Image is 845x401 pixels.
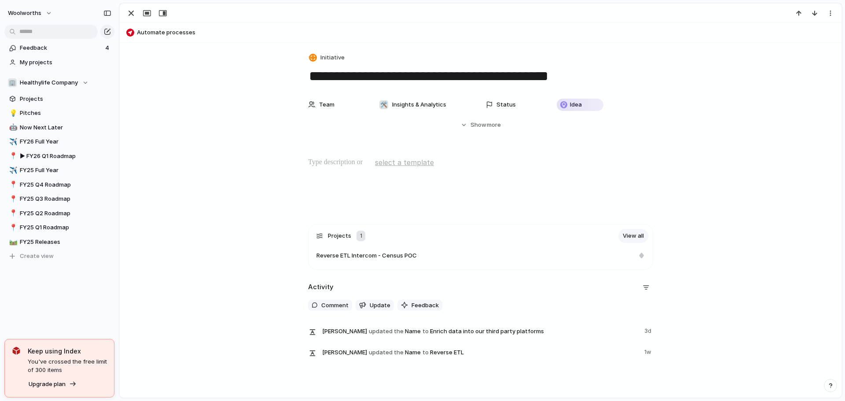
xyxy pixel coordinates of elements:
span: My projects [20,58,111,67]
a: 📍FY25 Q1 Roadmap [4,221,114,234]
span: ▶︎ FY26 Q1 Roadmap [20,152,111,161]
span: FY25 Q1 Roadmap [20,223,111,232]
span: Pitches [20,109,111,118]
div: ✈️ [9,137,15,147]
div: 1 [356,231,365,241]
div: 📍 [9,223,15,233]
button: ✈️ [8,166,17,175]
span: Projects [20,95,111,103]
button: 📍 [8,209,17,218]
div: 📍 [9,180,15,190]
button: Automate processes [124,26,838,40]
button: 📍 [8,180,17,189]
span: Feedback [20,44,103,52]
div: ✈️ [9,166,15,176]
div: 📍 [9,208,15,218]
span: updated the [369,348,404,357]
button: 💡 [8,109,17,118]
button: Create view [4,250,114,263]
span: Now Next Later [20,123,111,132]
span: You've crossed the free limit of 300 items [28,357,107,375]
span: updated the [369,327,404,336]
a: 💡Pitches [4,107,114,120]
button: Showmore [308,117,653,133]
span: Update [370,301,390,310]
a: 🛤️FY25 Releases [4,235,114,249]
span: Team [319,100,334,109]
button: Upgrade plan [26,378,79,390]
span: FY25 Q3 Roadmap [20,195,111,203]
div: 🏢 [8,78,17,87]
button: Comment [308,300,352,311]
a: 📍FY25 Q2 Roadmap [4,207,114,220]
a: 📍FY25 Q4 Roadmap [4,178,114,191]
a: My projects [4,56,114,69]
span: Healthylife Company [20,78,78,87]
span: FY25 Q2 Roadmap [20,209,111,218]
span: Initiative [320,53,345,62]
span: 1w [644,346,653,357]
span: Insights & Analytics [392,100,446,109]
button: 🤖 [8,123,17,132]
span: woolworths [8,9,41,18]
span: Keep using Index [28,346,107,356]
button: 📍 [8,152,17,161]
span: Name Reverse ETL [322,346,639,358]
span: Show [470,121,486,129]
a: 📍▶︎ FY26 Q1 Roadmap [4,150,114,163]
span: to [422,327,429,336]
span: to [422,348,429,357]
h2: Activity [308,282,334,292]
span: FY25 Q4 Roadmap [20,180,111,189]
span: [PERSON_NAME] [322,327,367,336]
span: [PERSON_NAME] [322,348,367,357]
span: Create view [20,252,54,261]
span: FY25 Releases [20,238,111,246]
a: ✈️FY26 Full Year [4,135,114,148]
span: FY25 Full Year [20,166,111,175]
span: FY26 Full Year [20,137,111,146]
span: Name Enrich data into our third party platforms [322,325,639,337]
span: 3d [644,325,653,335]
a: View all [618,229,648,243]
button: woolworths [4,6,57,20]
a: 🤖Now Next Later [4,121,114,134]
button: 🏢Healthylife Company [4,76,114,89]
div: 🤖 [9,122,15,132]
div: 📍 [9,151,15,161]
div: 🛠️ [379,100,388,109]
span: 4 [105,44,111,52]
span: more [487,121,501,129]
span: select a template [375,157,434,168]
span: Upgrade plan [29,380,66,389]
button: 🛤️ [8,238,17,246]
span: Projects [328,232,351,240]
a: Projects [4,92,114,106]
button: 📍 [8,195,17,203]
button: select a template [374,156,435,169]
a: Feedback4 [4,41,114,55]
div: 🛤️ [9,237,15,247]
button: Update [356,300,394,311]
div: 💡 [9,108,15,118]
button: 📍 [8,223,17,232]
button: Feedback [397,300,442,311]
span: Feedback [411,301,439,310]
span: Idea [570,100,582,109]
div: 📍 [9,194,15,204]
span: Reverse ETL Intercom - Census POC [316,251,417,260]
a: 📍FY25 Q3 Roadmap [4,192,114,206]
span: Status [496,100,516,109]
button: Initiative [307,52,347,64]
a: ✈️FY25 Full Year [4,164,114,177]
